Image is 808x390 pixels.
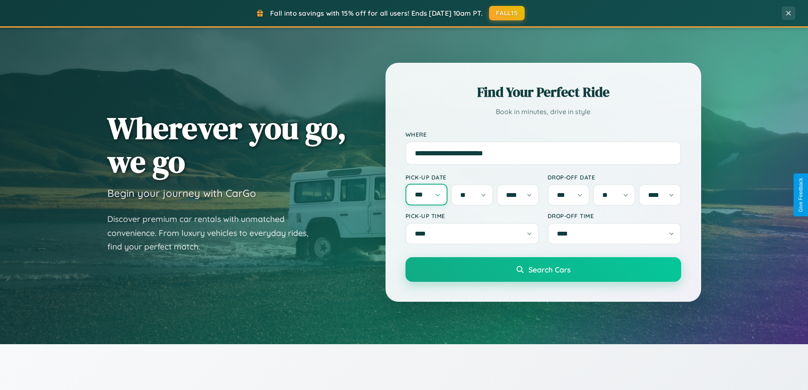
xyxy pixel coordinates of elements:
[548,212,681,219] label: Drop-off Time
[107,187,256,199] h3: Begin your journey with CarGo
[405,174,539,181] label: Pick-up Date
[548,174,681,181] label: Drop-off Date
[107,212,319,254] p: Discover premium car rentals with unmatched convenience. From luxury vehicles to everyday rides, ...
[405,257,681,282] button: Search Cars
[405,83,681,101] h2: Find Your Perfect Ride
[528,265,570,274] span: Search Cars
[405,212,539,219] label: Pick-up Time
[270,9,483,17] span: Fall into savings with 15% off for all users! Ends [DATE] 10am PT.
[798,178,804,212] div: Give Feedback
[107,111,347,178] h1: Wherever you go, we go
[405,106,681,118] p: Book in minutes, drive in style
[489,6,525,20] button: FALL15
[405,131,681,138] label: Where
